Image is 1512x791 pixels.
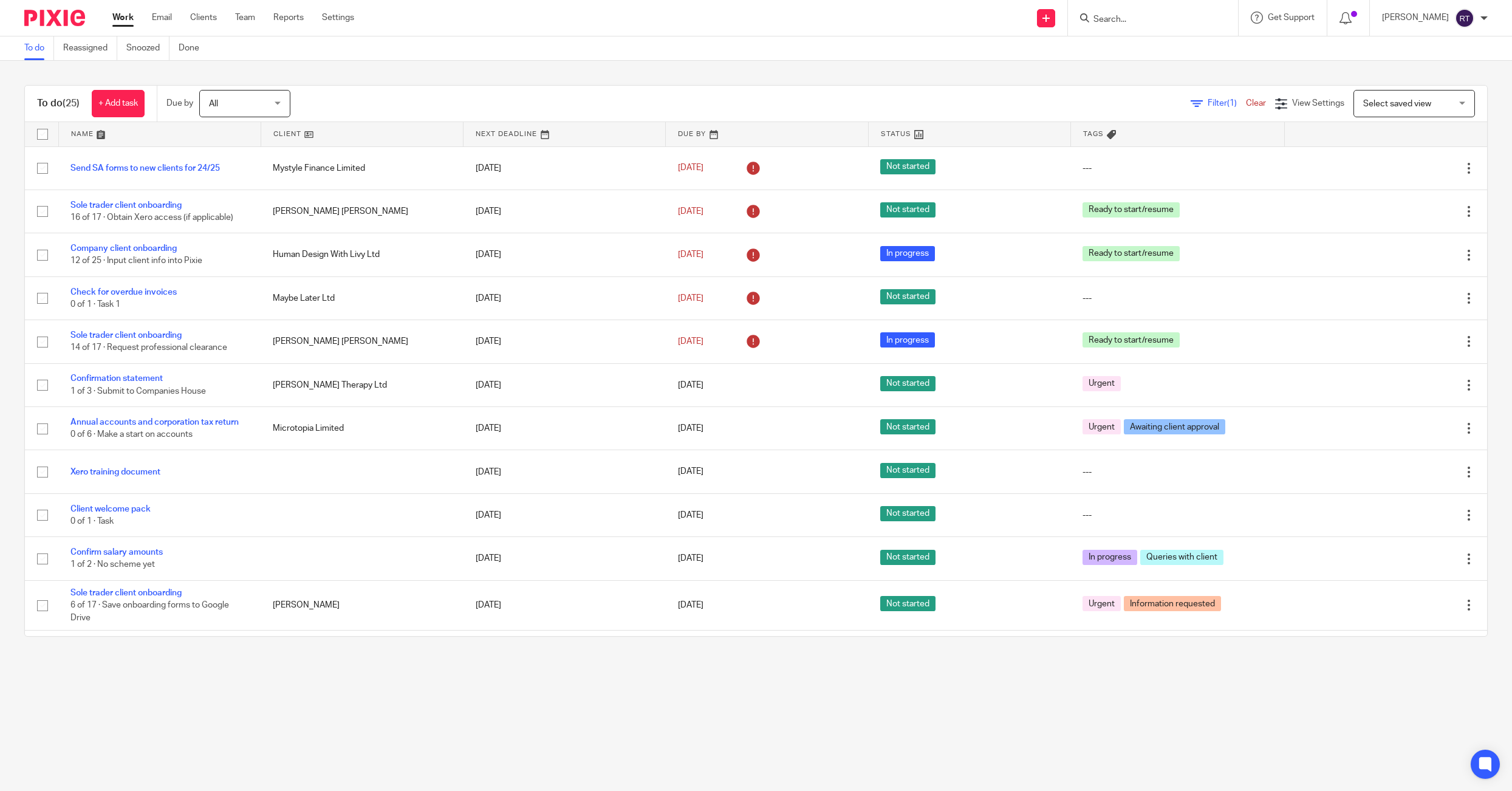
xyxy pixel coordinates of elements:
span: [DATE] [678,468,703,476]
span: Urgent [1083,596,1121,611]
td: [DATE] [464,450,666,493]
span: [DATE] [678,601,703,609]
a: Send SA forms to new clients for 24/25 [70,164,220,173]
td: [PERSON_NAME] [261,580,463,630]
span: Not started [880,289,936,304]
td: [PERSON_NAME] Therapy Ltd [261,363,463,406]
td: Microtopia Limited [261,407,463,450]
span: 6 of 17 · Save onboarding forms to Google Drive [70,601,229,622]
p: [PERSON_NAME] [1382,12,1449,24]
a: To do [24,36,54,60]
span: [DATE] [678,207,703,216]
td: [DATE] [464,276,666,320]
a: Check for overdue invoices [70,288,177,296]
span: 1 of 2 · No scheme yet [70,561,155,569]
a: Confirm salary amounts [70,548,163,556]
span: Urgent [1083,376,1121,391]
div: --- [1083,162,1272,174]
span: 16 of 17 · Obtain Xero access (if applicable) [70,213,233,222]
span: [DATE] [678,164,703,173]
span: Not started [880,463,936,478]
a: Clients [190,12,217,24]
td: [DATE] [464,233,666,276]
img: Pixie [24,10,85,26]
span: Not started [880,376,936,391]
span: Not started [880,506,936,521]
a: Client welcome pack [70,505,151,513]
td: [DATE] [464,537,666,580]
div: --- [1083,292,1272,304]
a: Reassigned [63,36,117,60]
span: 0 of 1 · Task 1 [70,300,120,309]
span: (1) [1227,99,1237,108]
span: Urgent [1083,419,1121,434]
a: Confirmation statement [70,374,163,383]
a: Work [112,12,134,24]
p: Due by [166,97,193,109]
span: Not started [880,419,936,434]
span: In progress [1083,550,1137,565]
a: Snoozed [126,36,169,60]
a: Email [152,12,172,24]
span: [DATE] [678,554,703,563]
h1: To do [37,97,80,110]
span: (25) [63,98,80,108]
span: Ready to start/resume [1083,332,1180,348]
span: Not started [880,202,936,217]
td: [DATE] [464,190,666,233]
span: Not started [880,596,936,611]
a: Team [235,12,255,24]
span: 0 of 6 · Make a start on accounts [70,430,193,439]
img: svg%3E [1455,9,1474,28]
input: Search [1092,15,1202,26]
a: Sole trader client onboarding [70,331,182,340]
a: + Add task [92,90,145,117]
td: Maybe Later Ltd [261,276,463,320]
a: Done [179,36,208,60]
a: Xero training document [70,468,160,476]
span: In progress [880,332,935,348]
td: Mystyle Finance Limited [261,146,463,190]
div: --- [1083,466,1272,478]
td: [DATE] [464,580,666,630]
td: Human Design With Livy Ltd [261,233,463,276]
span: Queries with client [1140,550,1223,565]
a: Company client onboarding [70,244,177,253]
td: [DATE] [464,631,666,674]
td: [PERSON_NAME] [PERSON_NAME] [261,190,463,233]
a: Sole trader client onboarding [70,589,182,597]
a: Settings [322,12,354,24]
span: In progress [880,246,935,261]
span: All [209,100,218,108]
a: Annual accounts and corporation tax return [70,418,239,426]
span: Not started [880,550,936,565]
span: 12 of 25 · Input client info into Pixie [70,257,202,265]
td: [DATE] [464,146,666,190]
span: 0 of 1 · Task [70,517,114,526]
td: [DATE] [464,493,666,536]
span: [DATE] [678,250,703,259]
span: 1 of 3 · Submit to Companies House [70,387,206,395]
span: [DATE] [678,337,703,346]
span: Get Support [1268,13,1315,22]
span: Information requested [1124,596,1221,611]
span: Not started [880,159,936,174]
span: Filter [1208,99,1246,108]
td: [DATE] [464,407,666,450]
td: [DATE] [464,363,666,406]
span: Tags [1083,131,1104,137]
span: Ready to start/resume [1083,202,1180,217]
td: [PERSON_NAME] [PERSON_NAME] [261,320,463,363]
span: Ready to start/resume [1083,246,1180,261]
td: [DATE] [464,320,666,363]
div: --- [1083,509,1272,521]
span: 14 of 17 · Request professional clearance [70,344,227,352]
td: Phase Forward Music Ltd [261,631,463,674]
span: [DATE] [678,424,703,433]
a: Clear [1246,99,1266,108]
a: Reports [273,12,304,24]
span: Select saved view [1363,100,1431,108]
span: Awaiting client approval [1124,419,1225,434]
a: Sole trader client onboarding [70,201,182,210]
span: [DATE] [678,294,703,303]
